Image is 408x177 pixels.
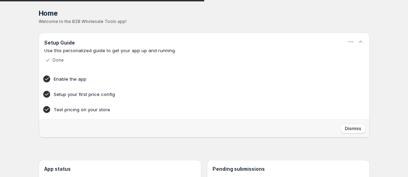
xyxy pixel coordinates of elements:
h3: App status [44,166,196,172]
p: Use this personalized guide to get your app up and running. [44,47,364,54]
p: Done [53,57,64,63]
h3: Setup Guide [44,39,75,46]
h3: Pending submissions [213,166,364,172]
button: Dismiss [341,124,365,134]
span: Dismiss [345,126,361,131]
h4: Test pricing on your store [54,106,333,113]
h4: Enable the app [54,75,333,82]
h4: Setup your first price config [54,91,333,98]
span: Home [39,9,58,17]
p: Welcome to the B2B Wholesale Tools app! [39,19,370,24]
